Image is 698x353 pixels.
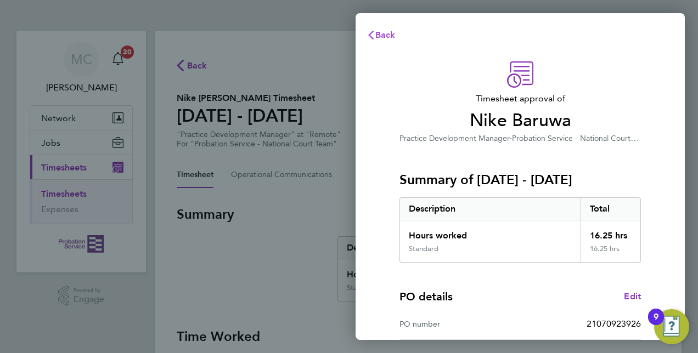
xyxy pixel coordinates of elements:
span: Edit [624,291,641,301]
span: 21070923926 [587,318,641,329]
button: Open Resource Center, 9 new notifications [654,309,689,344]
div: Hours worked [400,220,581,244]
div: PO number [399,317,520,331]
h3: Summary of [DATE] - [DATE] [399,171,641,189]
span: Timesheet approval of [399,92,641,105]
div: 16.25 hrs [581,220,641,244]
div: Total [581,198,641,220]
div: 9 [654,317,658,331]
span: Probation Service - National Court Team [512,133,651,143]
div: Summary of 25 - 31 Aug 2025 [399,197,641,263]
h4: PO details [399,289,453,304]
span: Nike Baruwa [399,110,641,132]
span: · [510,134,512,143]
div: 16.25 hrs [581,244,641,262]
div: Description [400,198,581,220]
span: Back [375,30,396,40]
span: Practice Development Manager [399,134,510,143]
div: Standard [409,244,438,253]
a: Edit [624,290,641,303]
button: Back [356,24,407,46]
